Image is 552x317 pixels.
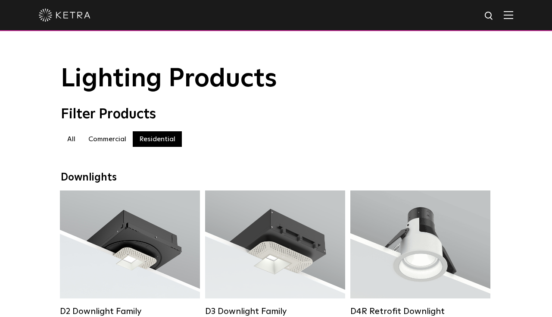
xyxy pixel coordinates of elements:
[61,131,82,147] label: All
[205,306,345,317] div: D3 Downlight Family
[350,306,490,317] div: D4R Retrofit Downlight
[60,306,200,317] div: D2 Downlight Family
[61,106,492,123] div: Filter Products
[39,9,90,22] img: ketra-logo-2019-white
[61,66,277,92] span: Lighting Products
[133,131,182,147] label: Residential
[504,11,513,19] img: Hamburger%20Nav.svg
[61,171,492,184] div: Downlights
[484,11,495,22] img: search icon
[82,131,133,147] label: Commercial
